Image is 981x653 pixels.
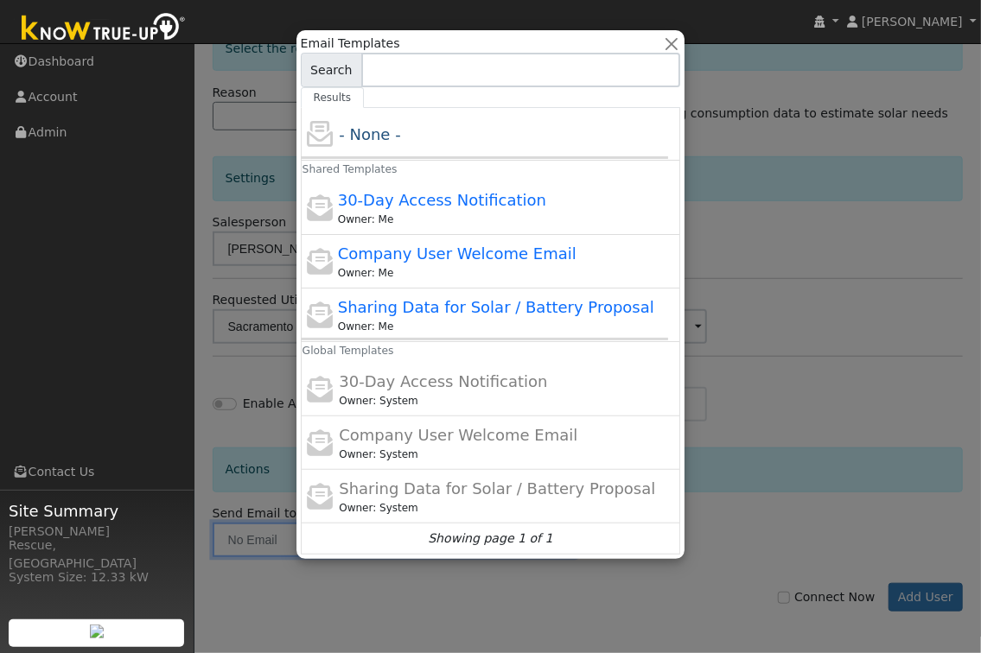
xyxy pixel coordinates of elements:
div: [PERSON_NAME] [9,523,185,541]
i: Showing page 1 of 1 [428,529,552,548]
span: Search [301,53,362,87]
h6: Global Templates [290,339,315,364]
div: Meghan Stimmler [338,212,660,227]
span: Sharing Data for Solar / Battery Proposal [339,479,655,498]
div: Leroy Coffman [339,500,677,516]
img: retrieve [90,624,104,638]
span: Site Summary [9,499,185,523]
div: Meghan Stimmler [338,265,660,281]
span: [PERSON_NAME] [862,15,963,29]
span: 30-Day Access Notification [338,191,546,209]
span: Company User Welcome Email [338,244,576,263]
span: Sharing Data for Solar / Battery Proposal [338,298,654,316]
span: Company User Welcome Email [339,426,577,444]
a: Results [301,87,365,108]
h6: Shared Templates [290,157,315,182]
div: System Size: 12.33 kW [9,568,185,586]
div: Leroy Coffman [339,393,677,409]
div: Leroy Coffman [339,447,677,462]
span: - None - [339,125,400,143]
span: 30-Day Access Notification [339,372,547,390]
div: Rescue, [GEOGRAPHIC_DATA] [9,536,185,573]
div: Meghan Stimmler [338,319,660,334]
img: Know True-Up [13,10,194,48]
span: Email Templates [301,35,400,53]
